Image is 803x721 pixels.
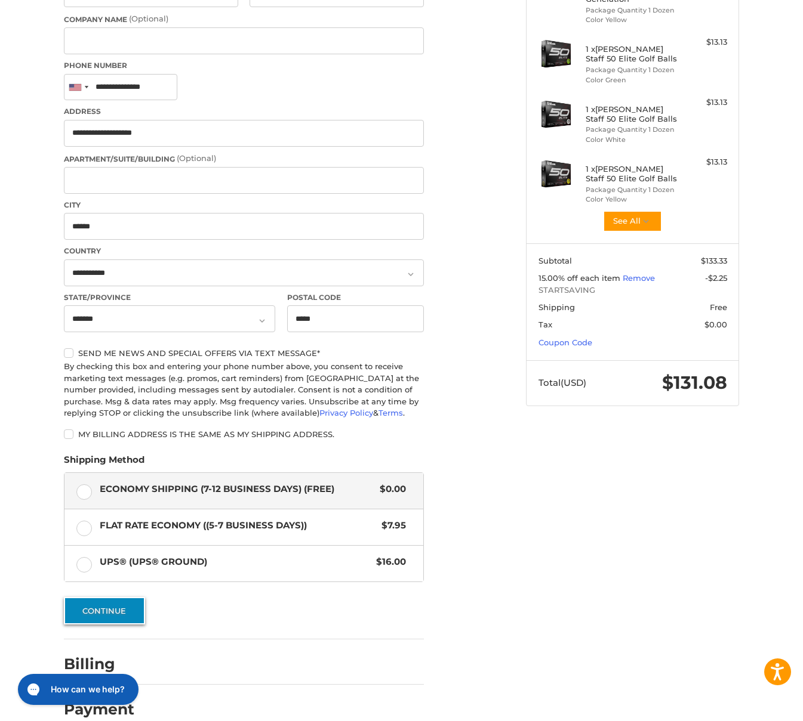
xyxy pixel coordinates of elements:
[539,302,575,312] span: Shipping
[64,60,424,71] label: Phone Number
[100,519,376,533] span: Flat Rate Economy ((5-7 Business Days))
[287,292,424,303] label: Postal Code
[64,200,424,211] label: City
[586,65,677,75] li: Package Quantity 1 Dozen
[64,361,424,419] div: By checking this box and entering your phone number above, you consent to receive marketing text ...
[539,284,727,296] span: STARTSAVING
[129,14,168,23] small: (Optional)
[374,482,406,496] span: $0.00
[64,655,134,673] h2: Billing
[603,211,662,232] button: See All
[586,5,677,16] li: Package Quantity 1 Dozen
[64,106,424,117] label: Address
[177,153,216,163] small: (Optional)
[586,44,677,64] h4: 1 x [PERSON_NAME] Staff 50 Elite Golf Balls
[539,377,586,388] span: Total (USD)
[100,482,374,496] span: Economy Shipping (7-12 Business Days) (Free)
[370,555,406,569] span: $16.00
[586,75,677,85] li: Color Green
[586,164,677,184] h4: 1 x [PERSON_NAME] Staff 50 Elite Golf Balls
[64,75,92,100] div: United States: +1
[539,256,572,265] span: Subtotal
[64,348,424,358] label: Send me news and special offers via text message*
[680,97,727,109] div: $13.13
[680,36,727,48] div: $13.13
[704,689,803,721] iframe: Google Customer Reviews
[100,555,371,569] span: UPS® (UPS® Ground)
[586,104,677,124] h4: 1 x [PERSON_NAME] Staff 50 Elite Golf Balls
[319,408,373,417] a: Privacy Policy
[64,292,275,303] label: State/Province
[586,194,677,205] li: Color Yellow
[12,670,142,709] iframe: Gorgias live chat messenger
[680,156,727,168] div: $13.13
[64,453,144,472] legend: Shipping Method
[701,256,727,265] span: $133.33
[704,320,727,329] span: $0.00
[623,273,655,283] a: Remove
[586,185,677,195] li: Package Quantity 1 Dozen
[539,273,623,283] span: 15.00% off each item
[586,125,677,135] li: Package Quantity 1 Dozen
[64,597,145,624] button: Continue
[379,408,403,417] a: Terms
[64,700,134,719] h2: Payment
[376,519,406,533] span: $7.95
[586,135,677,145] li: Color White
[64,429,424,439] label: My billing address is the same as my shipping address.
[64,153,424,165] label: Apartment/Suite/Building
[705,273,727,283] span: -$2.25
[539,320,552,329] span: Tax
[662,372,727,394] span: $131.08
[64,13,424,25] label: Company Name
[586,15,677,25] li: Color Yellow
[539,338,592,347] a: Coupon Code
[710,302,727,312] span: Free
[64,246,424,256] label: Country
